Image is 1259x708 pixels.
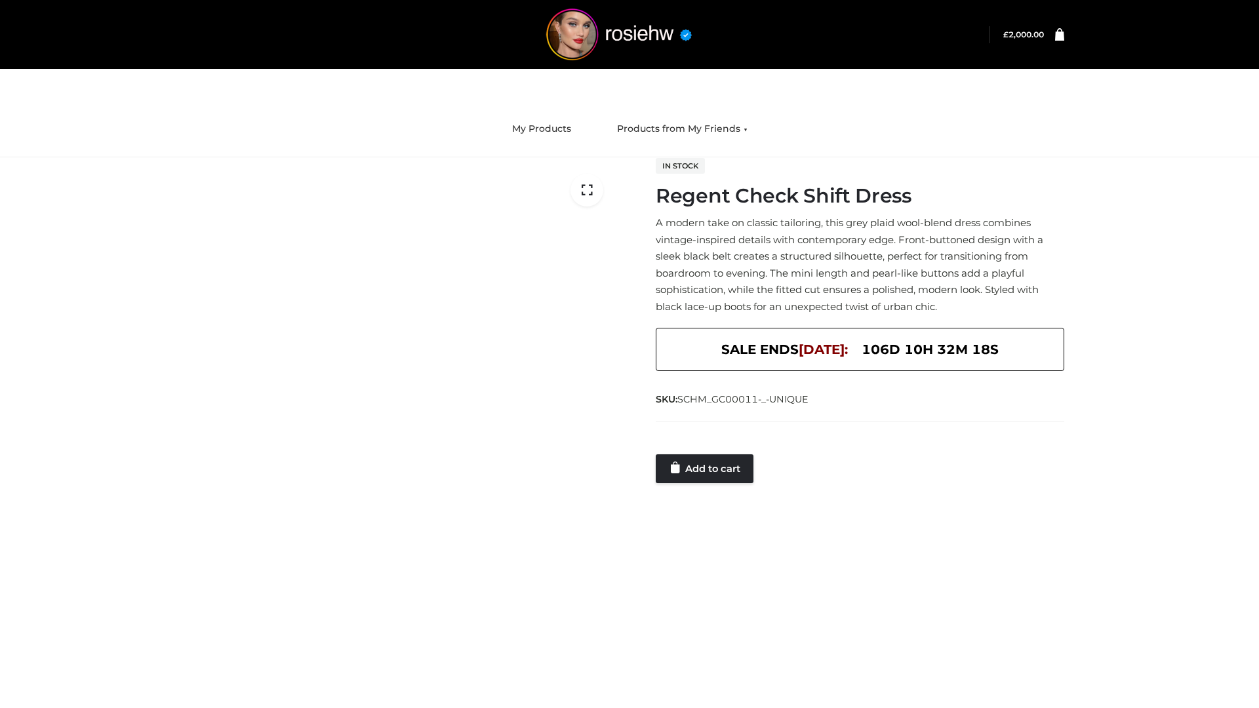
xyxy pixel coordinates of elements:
[607,115,757,144] a: Products from My Friends
[862,338,999,361] span: 106d 10h 32m 18s
[521,9,717,60] img: rosiehw
[1003,29,1044,39] a: £2,000.00
[1003,29,1009,39] span: £
[1003,29,1044,39] bdi: 2,000.00
[677,393,809,405] span: SCHM_GC00011-_-UNIQUE
[656,454,753,483] a: Add to cart
[799,342,848,357] span: [DATE]:
[656,184,1064,208] h1: Regent Check Shift Dress
[502,115,581,144] a: My Products
[656,214,1064,315] p: A modern take on classic tailoring, this grey plaid wool-blend dress combines vintage-inspired de...
[656,391,810,407] span: SKU:
[656,328,1064,371] div: SALE ENDS
[656,158,705,174] span: In stock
